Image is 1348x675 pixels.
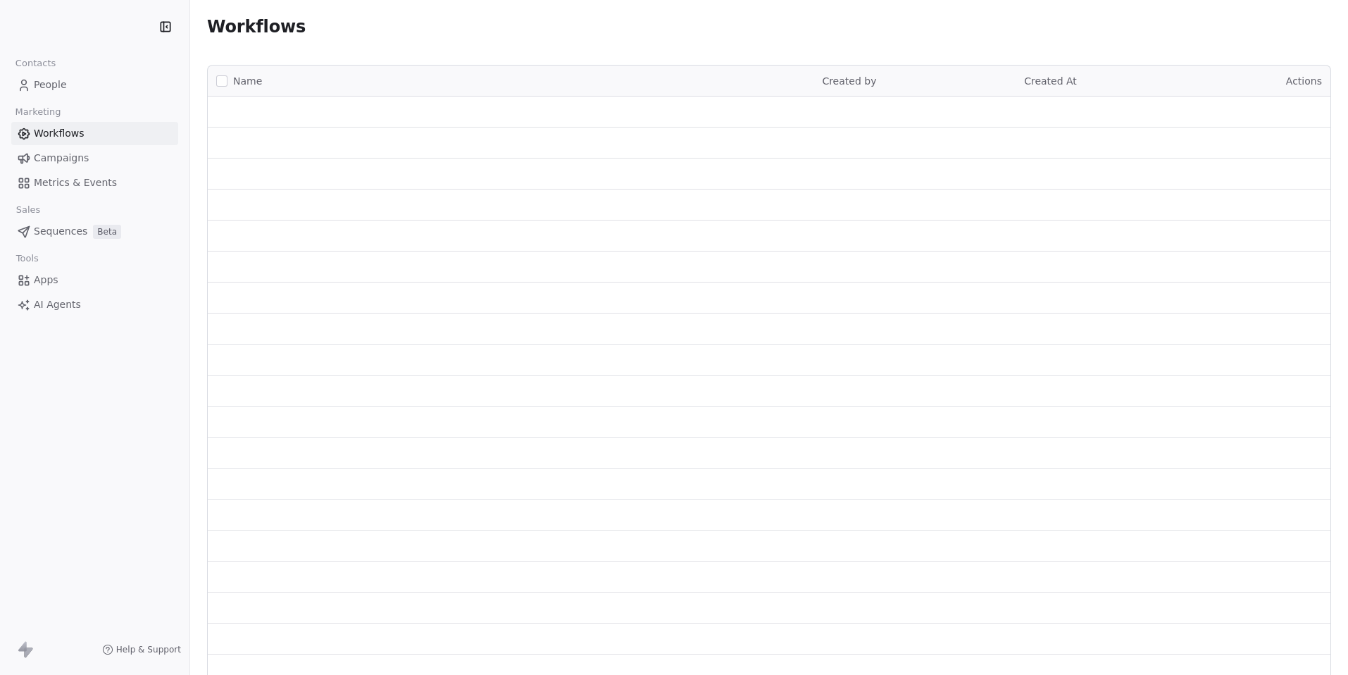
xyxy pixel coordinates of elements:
[1286,75,1322,87] span: Actions
[34,126,85,141] span: Workflows
[233,74,262,89] span: Name
[11,293,178,316] a: AI Agents
[207,17,306,37] span: Workflows
[11,171,178,194] a: Metrics & Events
[10,199,46,221] span: Sales
[34,297,81,312] span: AI Agents
[11,268,178,292] a: Apps
[11,73,178,97] a: People
[34,78,67,92] span: People
[34,175,117,190] span: Metrics & Events
[11,122,178,145] a: Workflows
[102,644,181,655] a: Help & Support
[34,224,87,239] span: Sequences
[11,147,178,170] a: Campaigns
[9,101,67,123] span: Marketing
[116,644,181,655] span: Help & Support
[34,273,58,287] span: Apps
[822,75,876,87] span: Created by
[93,225,121,239] span: Beta
[11,220,178,243] a: SequencesBeta
[10,248,44,269] span: Tools
[9,53,62,74] span: Contacts
[1024,75,1077,87] span: Created At
[34,151,89,166] span: Campaigns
